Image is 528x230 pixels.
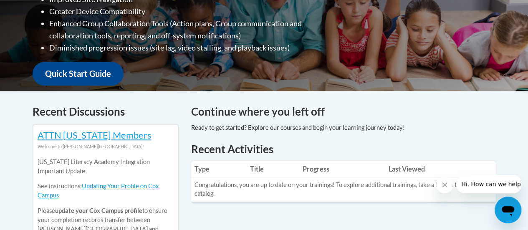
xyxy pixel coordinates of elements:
span: Hi. How can we help? [5,6,68,13]
th: Last Viewed [385,161,496,177]
a: ATTN [US_STATE] Members [38,129,152,141]
iframe: Button to launch messaging window [495,197,521,223]
th: Title [247,161,299,177]
b: update your Cox Campus profile [55,207,142,214]
iframe: Close message [436,177,453,193]
iframe: Message from company [456,175,521,193]
h4: Recent Discussions [33,104,179,120]
td: Congratulations, you are up to date on your trainings! To explore additional trainings, take a lo... [191,177,496,202]
th: Type [191,161,247,177]
p: See instructions: [38,182,174,200]
a: Quick Start Guide [33,62,124,86]
li: Enhanced Group Collaboration Tools (Action plans, Group communication and collaboration tools, re... [49,18,335,42]
th: Progress [299,161,385,177]
h1: Recent Activities [191,142,496,157]
a: Updating Your Profile on Cox Campus [38,182,159,199]
li: Greater Device Compatibility [49,5,335,18]
h4: Continue where you left off [191,104,496,120]
li: Diminished progression issues (site lag, video stalling, and playback issues) [49,42,335,54]
div: Welcome to [PERSON_NAME][GEOGRAPHIC_DATA]! [38,142,174,151]
p: [US_STATE] Literacy Academy Integration Important Update [38,157,174,176]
